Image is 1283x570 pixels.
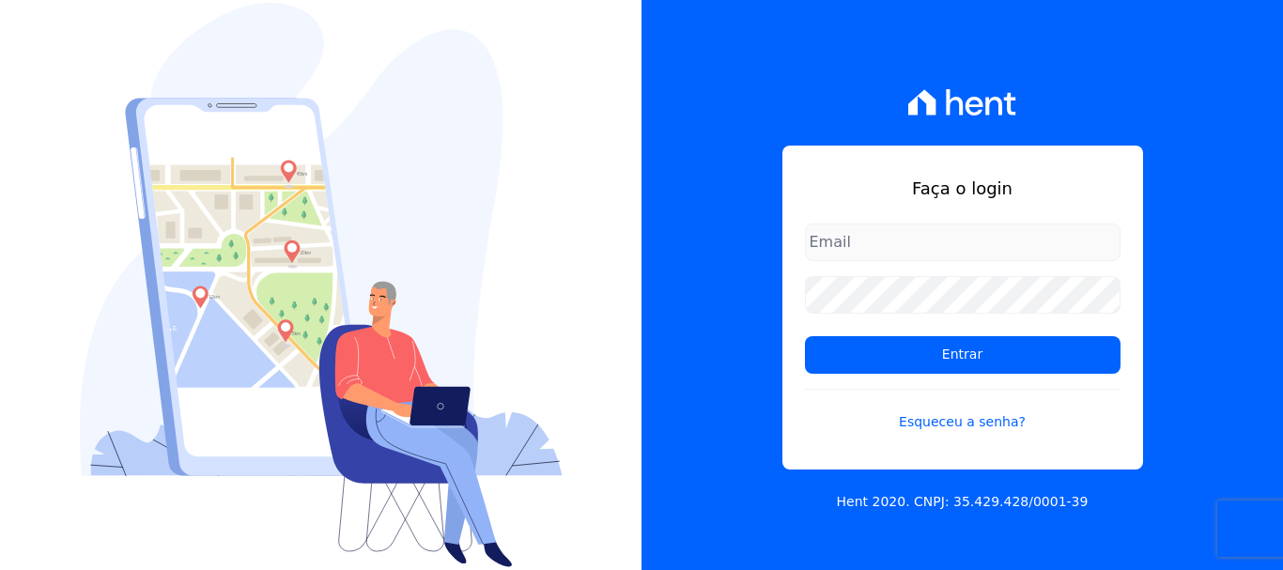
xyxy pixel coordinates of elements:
[837,492,1089,512] p: Hent 2020. CNPJ: 35.429.428/0001-39
[805,389,1121,432] a: Esqueceu a senha?
[805,176,1121,201] h1: Faça o login
[805,223,1121,261] input: Email
[805,336,1121,374] input: Entrar
[80,3,563,567] img: Login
